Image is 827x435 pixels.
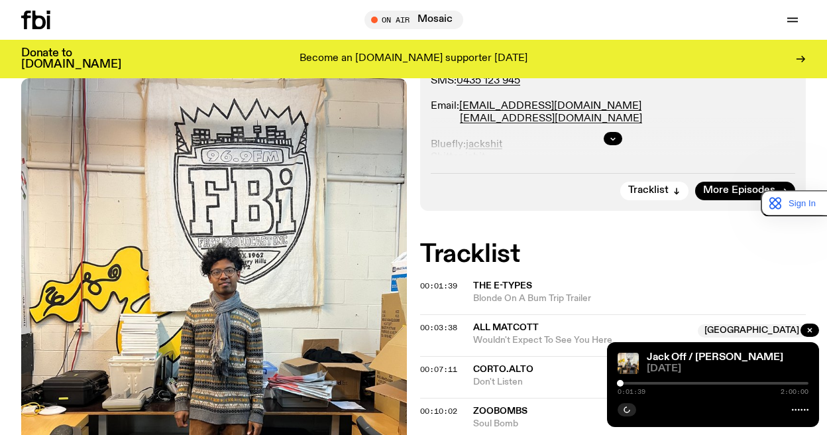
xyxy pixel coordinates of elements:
[473,292,806,305] span: Blonde On A Bum Trip Trailer
[473,334,690,347] span: Wouldn't Expect To See You Here
[420,408,457,415] button: 00:10:02
[420,406,457,416] span: 00:10:02
[620,182,689,200] button: Tracklist
[459,101,641,111] a: [EMAIL_ADDRESS][DOMAIN_NAME]
[420,366,457,373] button: 00:07:11
[473,323,539,332] span: All Matcott
[473,418,806,430] span: Soul Bomb
[647,352,783,363] a: Jack Off / [PERSON_NAME]
[628,186,669,196] span: Tracklist
[473,281,532,290] span: The E-Types
[21,48,121,70] h3: Donate to [DOMAIN_NAME]
[420,364,457,375] span: 00:07:11
[698,324,806,338] span: [GEOGRAPHIC_DATA]
[781,389,808,395] span: 2:00:00
[473,365,533,374] span: corto.alto
[460,113,642,124] a: [EMAIL_ADDRESS][DOMAIN_NAME]
[420,282,457,290] button: 00:01:39
[618,389,645,395] span: 0:01:39
[703,186,775,196] span: More Episodes
[420,322,457,333] span: 00:03:38
[420,243,806,267] h2: Tracklist
[300,53,527,65] p: Become an [DOMAIN_NAME] supporter [DATE]
[364,11,463,29] button: On AirMosaic
[473,406,527,416] span: Zoobombs
[420,324,457,332] button: 00:03:38
[647,364,808,374] span: [DATE]
[695,182,795,200] a: More Episodes
[473,376,806,389] span: Don't Listen
[420,280,457,291] span: 00:01:39
[457,76,520,86] a: 0435 123 945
